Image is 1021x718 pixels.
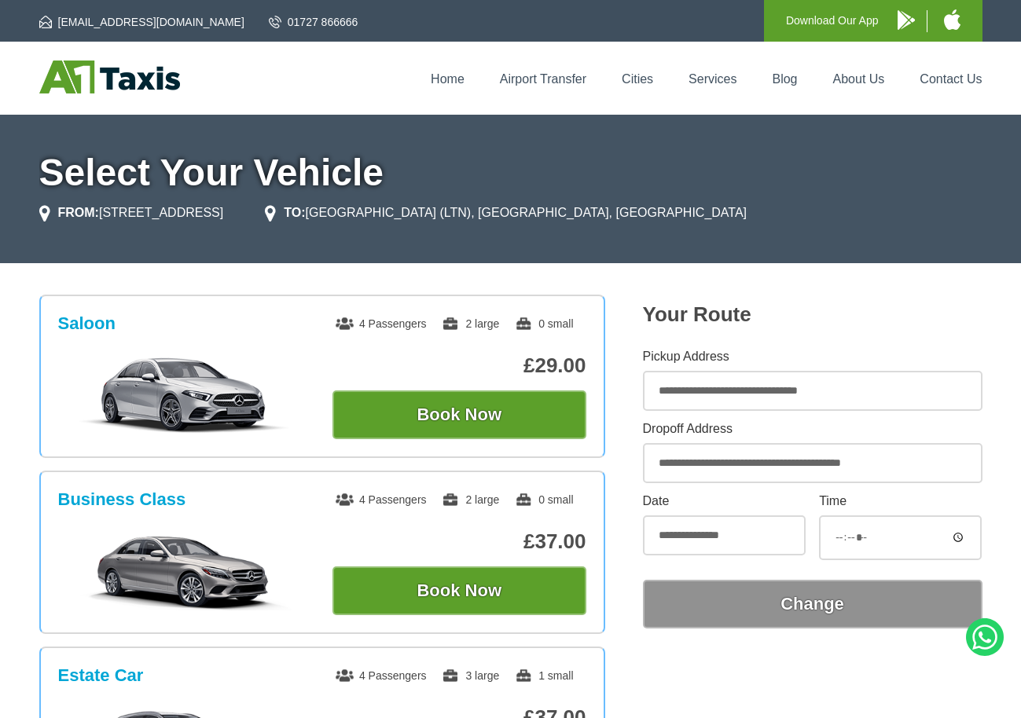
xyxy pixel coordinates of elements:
span: 2 large [442,493,499,506]
p: £37.00 [332,529,586,554]
a: Cities [622,72,653,86]
a: Airport Transfer [500,72,586,86]
button: Book Now [332,390,586,439]
a: [EMAIL_ADDRESS][DOMAIN_NAME] [39,14,244,30]
label: Time [819,495,982,507]
span: 1 small [515,669,573,682]
label: Dropoff Address [643,423,982,435]
a: Contact Us [920,72,982,86]
a: About Us [833,72,885,86]
img: A1 Taxis iPhone App [944,9,960,30]
a: Services [689,72,736,86]
img: Saloon [66,356,303,434]
h1: Select Your Vehicle [39,154,982,192]
p: Download Our App [786,11,879,31]
label: Date [643,495,806,507]
p: £29.00 [332,354,586,378]
h3: Estate Car [58,665,144,686]
span: 0 small [515,493,573,506]
span: 2 large [442,317,499,330]
strong: TO: [284,206,305,219]
a: Home [431,72,465,86]
span: 3 large [442,669,499,682]
h3: Saloon [58,313,116,334]
label: Pickup Address [643,350,982,363]
span: 4 Passengers [336,493,427,506]
span: 0 small [515,317,573,330]
strong: FROM: [58,206,99,219]
span: 4 Passengers [336,669,427,682]
button: Book Now [332,566,586,615]
img: A1 Taxis Android App [898,10,915,30]
h3: Business Class [58,489,186,510]
img: Business Class [66,532,303,610]
h2: Your Route [643,302,982,327]
span: 4 Passengers [336,317,427,330]
a: 01727 866666 [269,14,358,30]
li: [GEOGRAPHIC_DATA] (LTN), [GEOGRAPHIC_DATA], [GEOGRAPHIC_DATA] [265,203,747,222]
li: [STREET_ADDRESS] [39,203,224,222]
a: Blog [772,72,797,86]
button: Change [643,580,982,628]
img: A1 Taxis St Albans LTD [39,60,180,93]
